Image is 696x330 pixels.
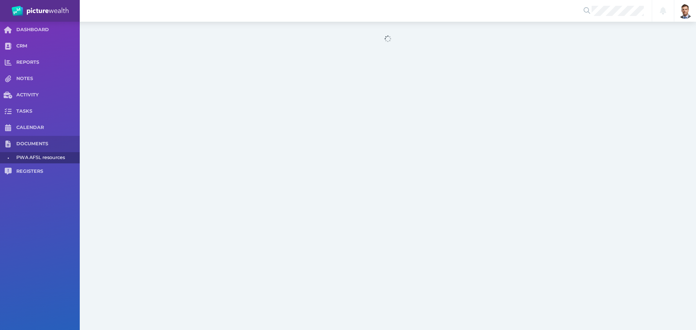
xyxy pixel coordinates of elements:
[16,92,80,98] span: ACTIVITY
[16,168,80,175] span: REGISTERS
[677,3,693,19] img: Brad Bond
[16,125,80,131] span: CALENDAR
[16,43,80,49] span: CRM
[16,141,80,147] span: DOCUMENTS
[16,152,77,163] span: PWA AFSL resources
[16,108,80,114] span: TASKS
[16,76,80,82] span: NOTES
[12,6,69,16] img: PW
[16,27,80,33] span: DASHBOARD
[16,59,80,66] span: REPORTS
